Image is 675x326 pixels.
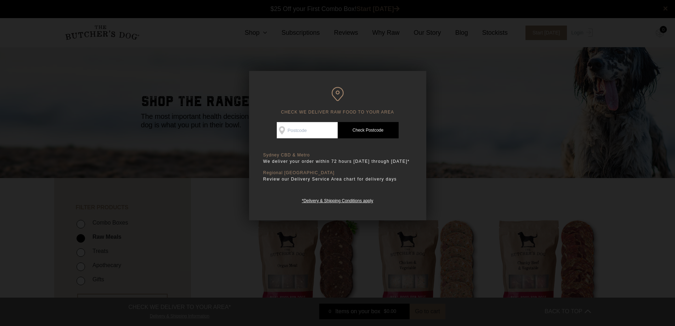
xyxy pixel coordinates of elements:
input: Postcode [277,122,338,138]
p: Review our Delivery Service Area chart for delivery days [263,176,412,183]
p: Sydney CBD & Metro [263,153,412,158]
a: *Delivery & Shipping Conditions apply [302,197,373,203]
p: We deliver your order within 72 hours [DATE] through [DATE]* [263,158,412,165]
a: Check Postcode [338,122,399,138]
p: Regional [GEOGRAPHIC_DATA] [263,170,412,176]
h6: CHECK WE DELIVER RAW FOOD TO YOUR AREA [263,87,412,115]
